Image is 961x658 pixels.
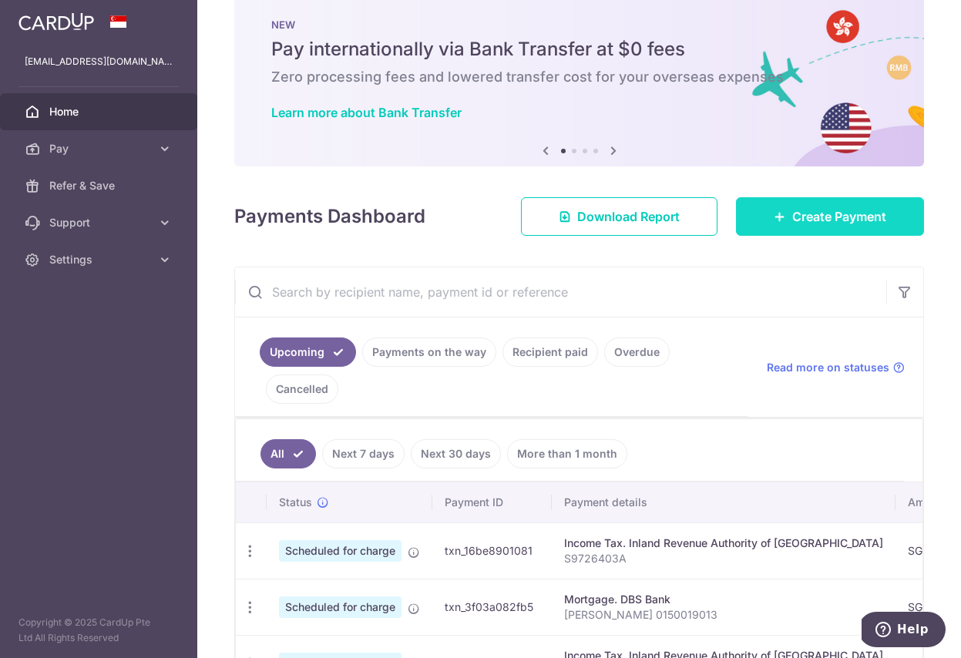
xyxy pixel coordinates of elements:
[49,215,151,230] span: Support
[260,337,356,367] a: Upcoming
[432,579,552,635] td: txn_3f03a082fb5
[564,551,883,566] p: S9726403A
[862,612,946,650] iframe: Opens a widget where you can find more information
[502,337,598,367] a: Recipient paid
[362,337,496,367] a: Payments on the way
[271,18,887,31] p: NEW
[279,596,402,618] span: Scheduled for charge
[792,207,886,226] span: Create Payment
[564,535,883,551] div: Income Tax. Inland Revenue Authority of [GEOGRAPHIC_DATA]
[736,197,924,236] a: Create Payment
[767,360,905,375] a: Read more on statuses
[49,141,151,156] span: Pay
[279,540,402,562] span: Scheduled for charge
[271,105,462,120] a: Learn more about Bank Transfer
[564,607,883,623] p: [PERSON_NAME] 0150019013
[271,68,887,86] h6: Zero processing fees and lowered transfer cost for your overseas expenses
[521,197,717,236] a: Download Report
[18,12,94,31] img: CardUp
[767,360,889,375] span: Read more on statuses
[49,178,151,193] span: Refer & Save
[432,482,552,522] th: Payment ID
[552,482,895,522] th: Payment details
[49,252,151,267] span: Settings
[322,439,405,468] a: Next 7 days
[271,37,887,62] h5: Pay internationally via Bank Transfer at $0 fees
[234,203,425,230] h4: Payments Dashboard
[577,207,680,226] span: Download Report
[279,495,312,510] span: Status
[266,374,338,404] a: Cancelled
[432,522,552,579] td: txn_16be8901081
[564,592,883,607] div: Mortgage. DBS Bank
[49,104,151,119] span: Home
[507,439,627,468] a: More than 1 month
[260,439,316,468] a: All
[235,267,886,317] input: Search by recipient name, payment id or reference
[25,54,173,69] p: [EMAIL_ADDRESS][DOMAIN_NAME]
[604,337,670,367] a: Overdue
[908,495,947,510] span: Amount
[411,439,501,468] a: Next 30 days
